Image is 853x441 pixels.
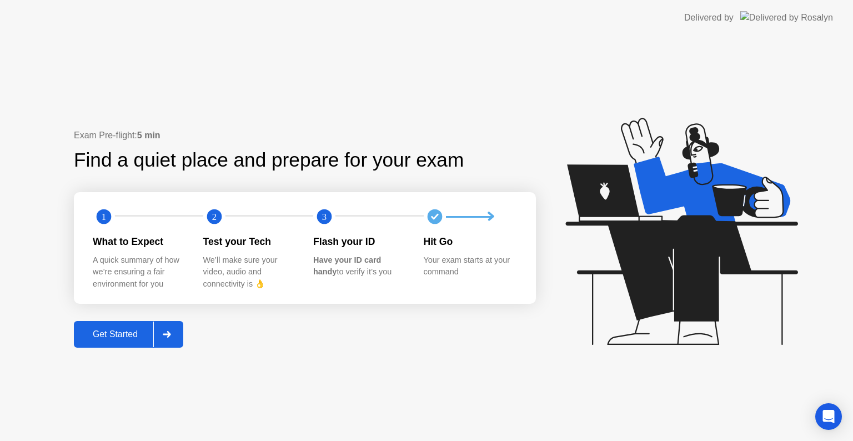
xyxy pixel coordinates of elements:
text: 2 [212,212,216,222]
div: We’ll make sure your video, audio and connectivity is 👌 [203,254,296,290]
div: Delivered by [684,11,734,24]
div: Flash your ID [313,234,406,249]
div: to verify it’s you [313,254,406,278]
div: What to Expect [93,234,185,249]
text: 3 [322,212,327,222]
text: 1 [102,212,106,222]
div: Find a quiet place and prepare for your exam [74,146,465,175]
b: 5 min [137,131,160,140]
div: Your exam starts at your command [424,254,516,278]
button: Get Started [74,321,183,348]
div: Open Intercom Messenger [815,403,842,430]
b: Have your ID card handy [313,255,381,277]
div: Hit Go [424,234,516,249]
img: Delivered by Rosalyn [740,11,833,24]
div: A quick summary of how we’re ensuring a fair environment for you [93,254,185,290]
div: Get Started [77,329,153,339]
div: Exam Pre-flight: [74,129,536,142]
div: Test your Tech [203,234,296,249]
